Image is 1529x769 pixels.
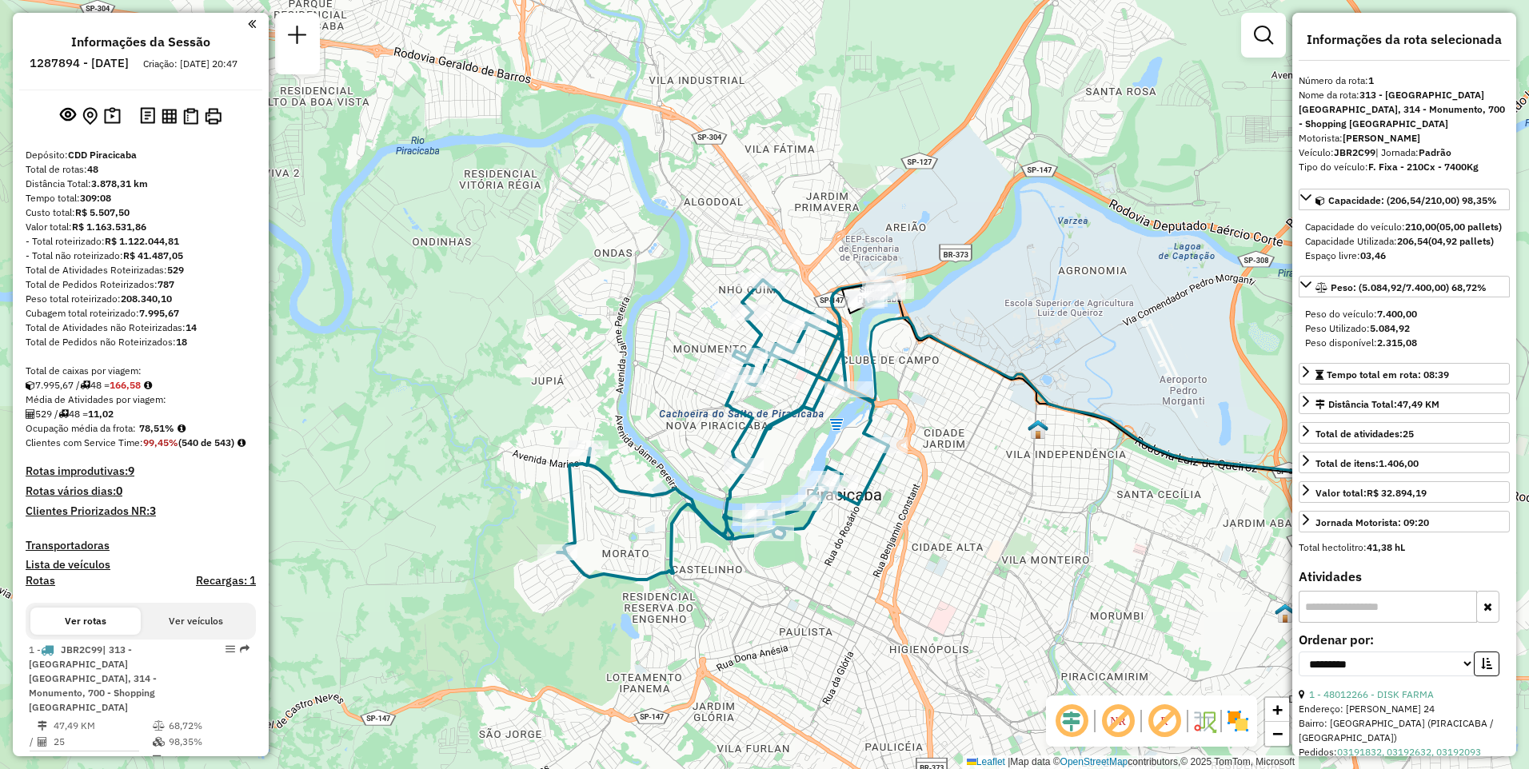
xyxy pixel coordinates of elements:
strong: 99,45% [143,436,178,448]
span: Exibir rótulo [1145,702,1184,740]
strong: R$ 1.122.044,81 [105,235,179,247]
div: Cubagem total roteirizado: [26,306,256,321]
div: Total de Atividades não Roteirizadas: [26,321,256,335]
h6: 1287894 - [DATE] [30,56,129,70]
div: Total hectolitro: [1299,540,1510,555]
strong: 7.995,67 [139,307,179,319]
em: Opções [226,644,235,654]
td: 08:39 [168,752,249,768]
strong: 166,58 [110,379,141,391]
a: Total de itens:1.406,00 [1299,452,1510,473]
div: Total de rotas: [26,162,256,177]
button: Exibir sessão original [57,103,79,129]
span: | Jornada: [1375,146,1451,158]
a: Zoom out [1265,722,1289,746]
h4: Rotas improdutivas: [26,464,256,478]
div: Total de Pedidos não Roteirizados: [26,335,256,349]
a: Tempo total em rota: 08:39 [1299,363,1510,384]
button: Painel de Sugestão [101,104,124,129]
div: Endereço: [PERSON_NAME] 24 [1299,702,1510,716]
div: 7.995,67 / 48 = [26,378,256,392]
strong: 18 [176,336,187,348]
div: Número da rota: [1299,74,1510,88]
strong: 3 [150,504,156,518]
strong: 41,38 hL [1367,541,1405,553]
a: Capacidade: (206,54/210,00) 98,35% [1299,189,1510,210]
div: Valor total: [1315,486,1427,500]
i: Total de rotas [58,409,69,419]
div: Motorista: [1299,131,1510,145]
span: Ocultar deslocamento [1052,702,1091,740]
em: Rota exportada [240,644,250,654]
i: Tempo total em rota [153,755,161,765]
div: Peso total roteirizado: [26,292,256,306]
strong: 0 [116,484,122,498]
div: Pedidos: [1299,745,1510,759]
i: Total de Atividades [26,409,35,419]
td: 98,35% [168,734,249,750]
a: Clique aqui para minimizar o painel [248,14,256,33]
strong: 787 [158,278,174,290]
strong: (540 de 543) [178,436,234,448]
a: Valor total:R$ 32.894,19 [1299,481,1510,503]
label: Ordenar por: [1299,630,1510,649]
button: Ordem crescente [1474,651,1499,676]
strong: (04,92 pallets) [1428,235,1494,247]
strong: JBR2C99 [1334,146,1375,158]
h4: Rotas [26,574,55,588]
strong: 1.406,00 [1379,457,1419,469]
button: Visualizar Romaneio [180,105,202,128]
button: Centralizar mapa no depósito ou ponto de apoio [79,104,101,129]
em: Rotas cross docking consideradas [238,438,246,448]
strong: 313 - [GEOGRAPHIC_DATA] [GEOGRAPHIC_DATA], 314 - Monumento, 700 - Shopping [GEOGRAPHIC_DATA] [1299,89,1505,129]
a: Leaflet [967,756,1005,767]
strong: 03,46 [1360,249,1386,261]
div: Distância Total: [1315,397,1439,412]
span: Clientes com Service Time: [26,436,143,448]
button: Ver rotas [30,608,141,635]
strong: Padrão [1419,146,1451,158]
td: 1,90 KM [53,752,152,768]
strong: 5.084,92 [1370,322,1410,334]
div: 529 / 48 = [26,407,256,421]
i: % de utilização do peso [153,721,165,731]
strong: 3.878,31 km [91,177,148,189]
span: Ocupação média da frota: [26,422,136,434]
div: Tipo do veículo: [1299,160,1510,174]
span: JBR2C99 [61,643,102,655]
button: Logs desbloquear sessão [137,104,158,129]
td: = [29,752,37,768]
div: Total de caixas por viagem: [26,364,256,378]
div: Tempo total: [26,191,256,205]
div: Peso Utilizado: [1305,321,1503,336]
div: Veículo: [1299,145,1510,160]
strong: 48 [87,163,98,175]
h4: Lista de veículos [26,558,256,572]
span: + [1272,699,1283,719]
strong: [PERSON_NAME] [1343,132,1420,144]
i: Cubagem total roteirizado [26,381,35,390]
div: Capacidade Utilizada: [1305,234,1503,249]
a: Zoom in [1265,698,1289,722]
div: Valor total: [26,220,256,234]
strong: F. Fixa - 210Cx - 7400Kg [1368,161,1479,173]
div: - Total roteirizado: [26,234,256,249]
i: % de utilização da cubagem [153,737,165,747]
strong: 309:08 [80,192,111,204]
strong: 25 [1403,428,1414,440]
div: Total de itens: [1315,456,1419,471]
i: Meta Caixas/viagem: 214,30 Diferença: -47,72 [144,381,152,390]
span: 47,49 KM [1397,398,1439,410]
strong: 210,00 [1405,221,1436,233]
em: Média calculada utilizando a maior ocupação (%Peso ou %Cubagem) de cada rota da sessão. Rotas cro... [178,424,186,433]
a: Exibir filtros [1248,19,1279,51]
div: Jornada Motorista: 09:20 [1315,516,1429,530]
strong: R$ 5.507,50 [75,206,130,218]
i: Distância Total [38,721,47,731]
strong: 206,54 [1397,235,1428,247]
a: Peso: (5.084,92/7.400,00) 68,72% [1299,276,1510,297]
span: − [1272,723,1283,743]
div: Capacidade do veículo: [1305,220,1503,234]
img: UDC Light Armazém Piracicaba [1028,419,1048,440]
i: Total de rotas [80,381,90,390]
